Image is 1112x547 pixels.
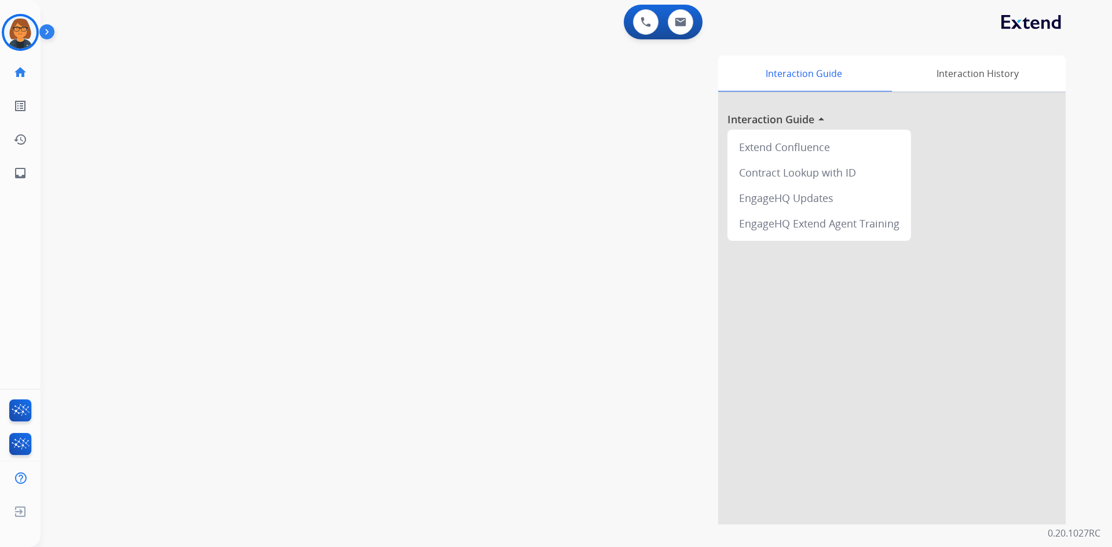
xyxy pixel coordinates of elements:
mat-icon: history [13,133,27,146]
div: Contract Lookup with ID [732,160,906,185]
img: avatar [4,16,36,49]
mat-icon: home [13,65,27,79]
mat-icon: inbox [13,166,27,180]
div: Extend Confluence [732,134,906,160]
div: EngageHQ Updates [732,185,906,211]
p: 0.20.1027RC [1048,526,1100,540]
div: Interaction History [889,56,1066,91]
mat-icon: list_alt [13,99,27,113]
div: Interaction Guide [718,56,889,91]
div: EngageHQ Extend Agent Training [732,211,906,236]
